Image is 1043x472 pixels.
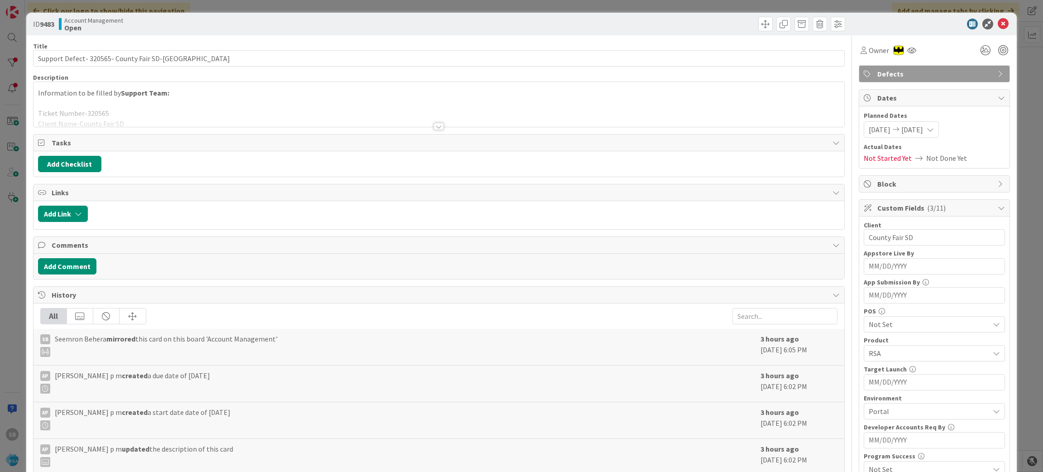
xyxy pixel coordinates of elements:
[927,203,946,212] span: ( 3/11 )
[761,334,799,343] b: 3 hours ago
[55,407,230,430] span: [PERSON_NAME] p m a start date date of [DATE]
[40,371,50,381] div: Ap
[869,433,1000,448] input: MM/DD/YYYY
[926,153,967,164] span: Not Done Yet
[869,45,889,56] span: Owner
[732,308,837,324] input: Search...
[38,156,101,172] button: Add Checklist
[864,279,1005,285] div: App Submission By
[877,202,993,213] span: Custom Fields
[869,406,989,417] span: Portal
[869,375,1000,390] input: MM/DD/YYYY
[121,88,169,97] strong: Support Team:
[761,444,799,453] b: 3 hours ago
[38,258,96,275] button: Add Comment
[40,408,50,418] div: Ap
[869,288,1000,303] input: MM/DD/YYYY
[761,371,799,380] b: 3 hours ago
[864,453,1005,459] div: Program Success
[864,111,1005,120] span: Planned Dates
[869,348,989,359] span: RSA
[864,250,1005,256] div: Appstore Live By
[864,395,1005,401] div: Environment
[55,443,233,467] span: [PERSON_NAME] p m the description of this card
[40,19,54,29] b: 9483
[64,17,123,24] span: Account Management
[52,187,828,198] span: Links
[33,73,68,82] span: Description
[52,289,828,300] span: History
[33,50,845,67] input: type card name here...
[52,137,828,148] span: Tasks
[864,142,1005,152] span: Actual Dates
[864,424,1005,430] div: Developer Accounts Req By
[64,24,123,31] b: Open
[869,319,989,330] span: Not Set
[761,407,837,434] div: [DATE] 6:02 PM
[901,124,923,135] span: [DATE]
[41,308,67,324] div: All
[864,153,912,164] span: Not Started Yet
[122,444,149,453] b: updated
[122,408,148,417] b: created
[869,259,1000,274] input: MM/DD/YYYY
[869,124,890,135] span: [DATE]
[864,337,1005,343] div: Product
[106,334,135,343] b: mirrored
[761,333,837,361] div: [DATE] 6:05 PM
[55,333,277,357] span: Seemron Behera this card on this board 'Account Management'
[33,42,48,50] label: Title
[33,19,54,29] span: ID
[864,366,1005,372] div: Target Launch
[40,334,50,344] div: SB
[38,88,840,98] p: Information to be filled by
[761,408,799,417] b: 3 hours ago
[122,371,148,380] b: created
[864,308,1005,314] div: POS
[52,240,828,250] span: Comments
[894,45,904,55] img: AC
[55,370,210,394] span: [PERSON_NAME] p m a due date of [DATE]
[40,444,50,454] div: Ap
[877,68,993,79] span: Defects
[761,370,837,397] div: [DATE] 6:02 PM
[38,206,88,222] button: Add Link
[877,178,993,189] span: Block
[864,221,881,229] label: Client
[877,92,993,103] span: Dates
